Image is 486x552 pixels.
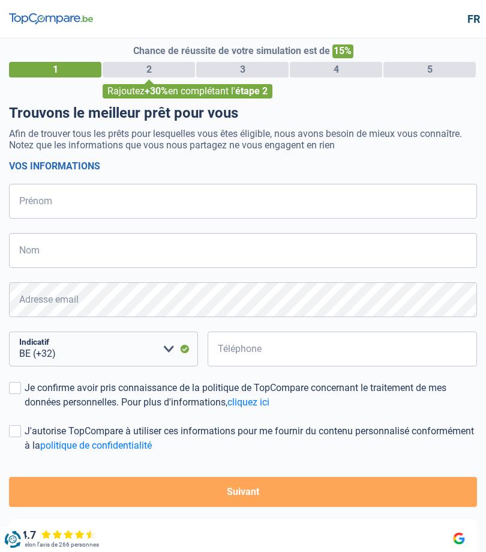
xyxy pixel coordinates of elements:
a: cliquez ici [227,396,269,408]
div: 1 [9,62,101,77]
div: fr [467,13,477,26]
span: +30% [145,85,168,97]
div: Rajoutez en complétant l' [103,84,272,99]
div: Selon l’avis de 266 personnes [21,541,99,548]
div: 5 [383,62,476,77]
p: Afin de trouver tous les prêts pour lesquelles vous êtes éligible, nous avons besoin de mieux vou... [9,128,477,151]
div: J'autorise TopCompare à utiliser ces informations pour me fournir du contenu personnalisé conform... [25,424,477,453]
div: 3 [196,62,289,77]
div: 4 [290,62,382,77]
button: Suivant [9,477,477,507]
a: politique de confidentialité [40,440,152,451]
img: TopCompare Logo [9,13,93,25]
div: 4.7 [21,529,96,542]
span: étape 2 [235,85,268,97]
input: 401020304 [208,332,478,366]
span: Chance de réussite de votre simulation est de [133,45,330,56]
span: 15% [332,44,353,58]
h1: Trouvons le meilleur prêt pour vous [9,105,477,122]
div: 2 [103,62,195,77]
h2: Vos informations [9,160,477,172]
div: Je confirme avoir pris connaissance de la politique de TopCompare concernant le traitement de mes... [25,381,477,410]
